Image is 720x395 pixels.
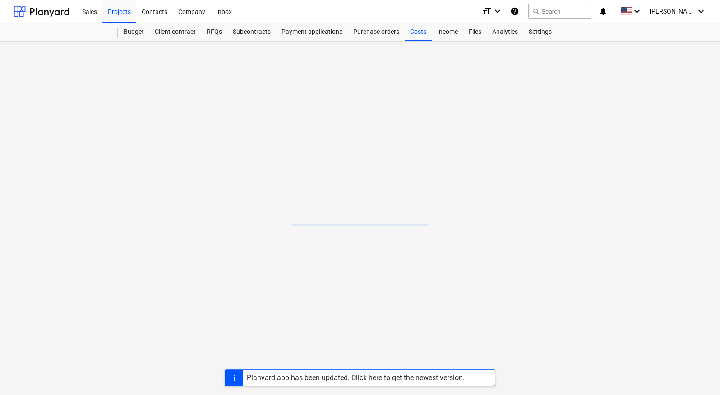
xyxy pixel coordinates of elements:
[149,23,201,41] a: Client contract
[599,6,608,17] i: notifications
[227,23,276,41] a: Subcontracts
[492,6,503,17] i: keyboard_arrow_down
[481,6,492,17] i: format_size
[510,6,519,17] i: Knowledge base
[276,23,348,41] a: Payment applications
[528,4,591,19] button: Search
[487,23,523,41] a: Analytics
[118,23,149,41] a: Budget
[247,373,465,382] div: Planyard app has been updated. Click here to get the newest version.
[650,8,695,15] span: [PERSON_NAME]
[405,23,432,41] a: Costs
[532,8,540,15] span: search
[696,6,706,17] i: keyboard_arrow_down
[632,6,642,17] i: keyboard_arrow_down
[463,23,487,41] a: Files
[432,23,463,41] a: Income
[201,23,227,41] a: RFQs
[348,23,405,41] a: Purchase orders
[523,23,557,41] a: Settings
